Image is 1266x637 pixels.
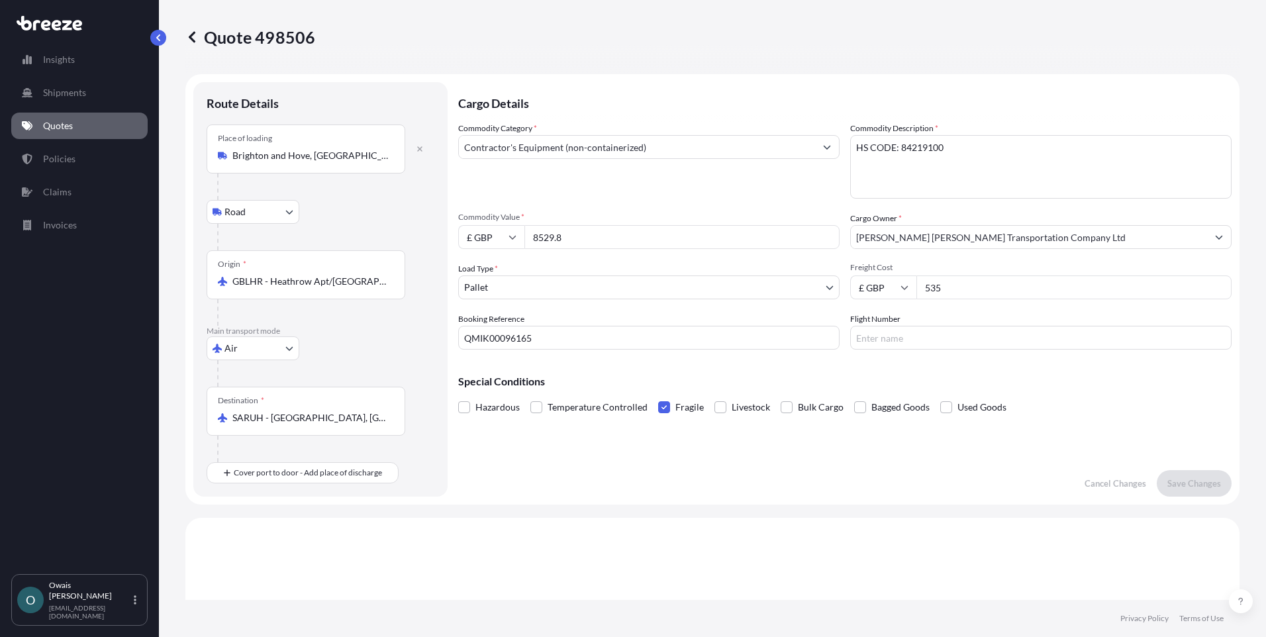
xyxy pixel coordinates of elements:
span: Temperature Controlled [548,397,648,417]
p: Invoices [43,219,77,232]
span: Pallet [464,281,488,294]
span: O [26,593,35,607]
input: Type amount [524,225,840,249]
p: Shipments [43,86,86,99]
span: Cover port to door - Add place of discharge [234,466,382,479]
label: Cargo Owner [850,212,902,225]
input: Full name [851,225,1207,249]
span: Road [224,205,246,219]
p: Quotes [43,119,73,132]
a: Invoices [11,212,148,238]
a: Quotes [11,113,148,139]
input: Destination [232,411,389,424]
p: Main transport mode [207,326,434,336]
textarea: HS CODE: 84219100 [850,135,1232,199]
input: Select a commodity type [459,135,815,159]
a: Shipments [11,79,148,106]
div: Destination [218,395,264,406]
label: Commodity Category [458,122,537,135]
label: Commodity Description [850,122,938,135]
input: Origin [232,275,389,288]
p: Special Conditions [458,376,1232,387]
p: Claims [43,185,72,199]
button: Select transport [207,200,299,224]
span: Commodity Value [458,212,840,222]
a: Insights [11,46,148,73]
input: Enter amount [916,275,1232,299]
a: Claims [11,179,148,205]
p: Cargo Details [458,82,1232,122]
button: Show suggestions [1207,225,1231,249]
p: [EMAIL_ADDRESS][DOMAIN_NAME] [49,604,131,620]
span: Hazardous [475,397,520,417]
span: Bagged Goods [871,397,930,417]
input: Your internal reference [458,326,840,350]
span: Air [224,342,238,355]
a: Privacy Policy [1120,613,1169,624]
button: Cover port to door - Add place of discharge [207,462,399,483]
span: Bulk Cargo [798,397,844,417]
p: Cancel Changes [1085,477,1146,490]
button: Cancel Changes [1074,470,1157,497]
label: Flight Number [850,313,901,326]
div: Origin [218,259,246,269]
a: Policies [11,146,148,172]
button: Select transport [207,336,299,360]
span: Fragile [675,397,704,417]
span: Load Type [458,262,498,275]
span: Freight Cost [850,262,1232,273]
input: Enter name [850,326,1232,350]
button: Pallet [458,275,840,299]
input: Place of loading [232,149,389,162]
p: Route Details [207,95,279,111]
p: Save Changes [1167,477,1221,490]
p: Quote 498506 [185,26,315,48]
p: Owais [PERSON_NAME] [49,580,131,601]
label: Booking Reference [458,313,524,326]
p: Insights [43,53,75,66]
span: Used Goods [957,397,1006,417]
button: Show suggestions [815,135,839,159]
span: Livestock [732,397,770,417]
p: Policies [43,152,75,166]
a: Terms of Use [1179,613,1224,624]
div: Place of loading [218,133,272,144]
button: Save Changes [1157,470,1232,497]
